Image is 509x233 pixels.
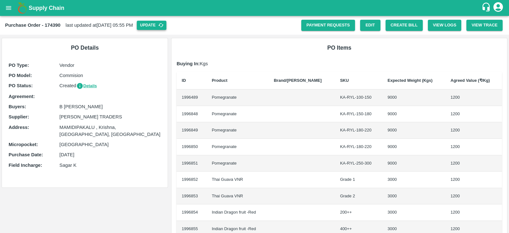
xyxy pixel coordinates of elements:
td: 1996849 [177,122,206,139]
p: Kgs [177,60,502,67]
div: last updated at [DATE] 05:55 PM [5,21,301,30]
button: open drawer [1,1,16,15]
b: Micropocket : [9,142,38,147]
td: Grade 2 [335,188,382,205]
b: Address : [9,125,29,130]
td: Pomegranate [207,122,269,139]
td: 1996489 [177,89,206,106]
p: [GEOGRAPHIC_DATA] [59,141,161,148]
b: ID [182,78,186,83]
td: 9000 [382,122,445,139]
td: 200++ [335,204,382,221]
b: Agreed Value (₹/Kg) [450,78,490,83]
td: 9000 [382,106,445,123]
td: 1200 [445,155,502,172]
td: 3000 [382,188,445,205]
button: Update [137,21,166,30]
td: KA-RYL-250-300 [335,155,382,172]
td: Thai Guava VNR [207,188,269,205]
td: 1200 [445,139,502,155]
td: Pomegranate [207,155,269,172]
p: Vendor [59,62,161,69]
b: Buying In: [177,61,200,66]
p: Sagar K [59,162,161,169]
p: MAMIDIPAKALU , Krishna, [GEOGRAPHIC_DATA], [GEOGRAPHIC_DATA] [59,124,161,138]
b: Purchase Date : [9,152,43,157]
td: Thai Guava VNR [207,172,269,188]
b: Field Incharge : [9,163,42,168]
td: 1200 [445,204,502,221]
b: Buyers : [9,104,26,109]
b: Expected Weight (Kgs) [387,78,432,83]
td: KA-RYL-180-220 [335,139,382,155]
td: 1200 [445,172,502,188]
td: 9000 [382,139,445,155]
b: PO Type : [9,63,29,68]
a: Payment Requests [301,20,355,31]
b: Product [212,78,227,83]
td: KA-RYL-150-180 [335,106,382,123]
td: 9000 [382,155,445,172]
div: customer-support [481,2,492,14]
td: Pomegranate [207,106,269,123]
b: PO Model : [9,73,32,78]
td: 1200 [445,89,502,106]
td: Indian Dragon fruit -Red [207,204,269,221]
td: KA-RYL-180-220 [335,122,382,139]
td: 1996850 [177,139,206,155]
td: 1996848 [177,106,206,123]
td: Pomegranate [207,89,269,106]
p: [PERSON_NAME] TRADERS [59,113,161,120]
b: Agreement: [9,94,35,99]
h6: PO Details [7,43,163,52]
td: 1200 [445,106,502,123]
p: Created [59,82,161,89]
p: [DATE] [59,151,161,158]
td: Grade 1 [335,172,382,188]
td: 1996851 [177,155,206,172]
td: 9000 [382,89,445,106]
img: logo [16,2,29,14]
b: PO Status : [9,83,33,88]
p: Commision [59,72,161,79]
b: Purchase Order - 174390 [5,23,60,28]
td: 1996853 [177,188,206,205]
button: View Logs [428,20,462,31]
b: Brand/[PERSON_NAME] [274,78,322,83]
td: Pomegranate [207,139,269,155]
b: Supply Chain [29,5,64,11]
button: Details [76,82,97,90]
a: Supply Chain [29,4,481,12]
h6: PO Items [177,43,502,52]
p: B [PERSON_NAME] [59,103,161,110]
td: 3000 [382,204,445,221]
a: Edit [360,20,380,31]
td: 1996854 [177,204,206,221]
td: 1200 [445,188,502,205]
td: 3000 [382,172,445,188]
td: KA-RYL-100-150 [335,89,382,106]
div: account of current user [492,1,504,15]
td: 1200 [445,122,502,139]
b: Supplier : [9,114,29,119]
b: SKU [340,78,349,83]
button: View Trace [466,20,503,31]
button: Create Bill [386,20,423,31]
td: 1996852 [177,172,206,188]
